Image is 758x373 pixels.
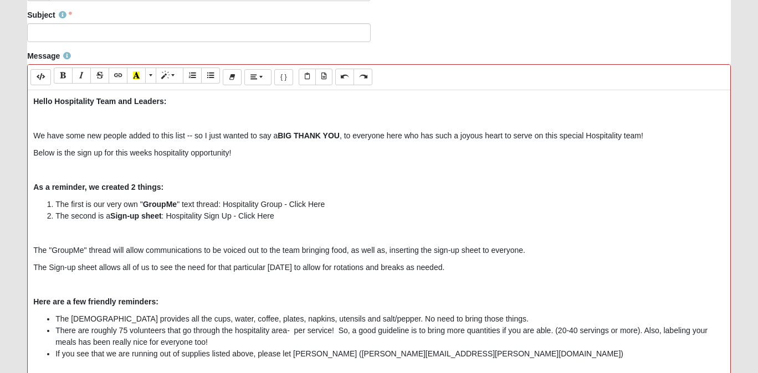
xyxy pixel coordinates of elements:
b: GroupMe [143,200,177,209]
button: Ordered list (⌘+⇧+NUM8) [183,68,202,84]
button: Unordered list (⌘+⇧+NUM7) [201,68,220,84]
li: The [DEMOGRAPHIC_DATA] provides all the cups, water, coffee, plates, napkins, utensils and salt/p... [55,313,725,325]
b: Here are a few friendly reminders: [33,297,158,306]
button: Recent Color [127,68,146,84]
button: Code Editor [30,69,51,85]
button: Style [156,68,183,84]
button: Italic (⌘+I) [72,68,91,84]
b: Hello Hospitality Team and Leaders: [33,97,166,106]
button: Remove Font Style (⌘+\) [223,69,242,85]
b: BIG THANK YOU [278,131,340,140]
p: The Sign-up sheet allows all of us to see the need for that particular [DATE] to allow for rotati... [33,262,725,273]
button: Merge Field [274,69,293,85]
li: The first is our very own " " text thread: Hospitality Group - Click Here [55,199,725,210]
button: More Color [145,68,156,84]
b: As a reminder, we created 2 things: [33,183,163,191]
button: Link (⌘+K) [109,68,127,84]
button: Paste from Word [315,69,332,85]
label: Message [27,50,71,61]
p: Below is the sign up for this weeks hospitality opportunity! [33,147,725,159]
li: If you see that we are running out of supplies listed above, please let [PERSON_NAME] ([PERSON_NA... [55,348,725,360]
button: Paste Text [299,69,316,85]
b: Sign-up sheet [110,211,162,220]
button: Strikethrough (⌘+⇧+S) [90,68,109,84]
label: Subject [27,9,72,20]
button: Bold (⌘+B) [54,68,73,84]
p: The "GroupMe" thread will allow communications to be voiced out to the team bringing food, as wel... [33,245,725,256]
li: The second is a : Hospitality Sign Up - Click Here [55,210,725,222]
p: We have some new people added to this list -- so I just wanted to say a , to everyone here who ha... [33,130,725,142]
li: There are roughly 75 volunteers that go through the hospitality area- per service! So, a good gui... [55,325,725,348]
button: Paragraph [244,69,272,85]
button: Undo (⌘+Z) [335,69,354,85]
button: Redo (⌘+⇧+Z) [354,69,372,85]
